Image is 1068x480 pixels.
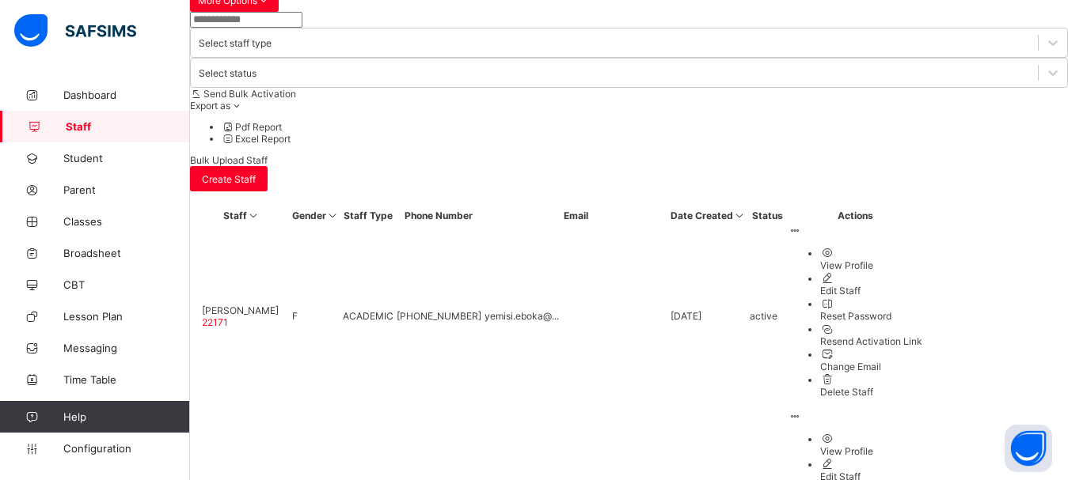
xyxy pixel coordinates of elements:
[820,386,922,398] div: Delete Staff
[63,342,190,354] span: Messaging
[190,100,230,111] span: Export as
[396,209,482,222] th: Phone Number
[222,133,1068,145] li: dropdown-list-item-null-1
[484,224,668,408] td: yemisi.eboka@...
[247,210,260,221] i: Sort in Ascending Order
[820,259,922,271] div: View Profile
[202,173,256,185] span: Create Staff
[820,335,922,347] div: Resend Activation Link
[193,209,290,222] th: Staff
[788,209,923,222] th: Actions
[63,410,189,423] span: Help
[820,285,922,297] div: Edit Staff
[63,89,190,101] span: Dashboard
[342,209,394,222] th: Staff Type
[820,310,922,322] div: Reset Password
[291,224,340,408] td: F
[749,209,786,222] th: Status
[63,215,190,228] span: Classes
[396,224,482,408] td: [PHONE_NUMBER]
[326,210,340,221] i: Sort in Ascending Order
[670,209,747,222] th: Date Created
[63,373,190,386] span: Time Table
[199,37,272,49] div: Select staff type
[670,224,747,408] td: [DATE]
[14,14,136,47] img: safsims
[63,278,190,291] span: CBT
[291,209,340,222] th: Gender
[222,121,1068,133] li: dropdown-list-item-null-0
[733,210,747,221] i: Sort in Ascending Order
[63,152,190,164] span: Student
[63,442,189,455] span: Configuration
[202,304,279,316] span: [PERSON_NAME]
[1005,425,1052,472] button: Open asap
[203,88,296,100] span: Send Bulk Activation
[820,445,922,457] div: View Profile
[66,120,190,133] span: Staff
[63,183,190,196] span: Parent
[190,154,268,166] span: Bulk Upload Staff
[199,67,257,79] div: Select status
[63,310,190,323] span: Lesson Plan
[820,361,922,372] div: Change Email
[750,310,777,322] span: active
[63,247,190,259] span: Broadsheet
[202,316,228,328] span: 22171
[342,224,394,408] td: ACADEMIC
[484,209,668,222] th: Email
